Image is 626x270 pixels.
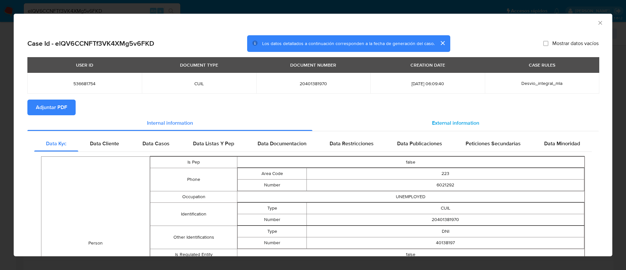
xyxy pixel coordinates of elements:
[150,191,237,202] td: Occupation
[27,100,76,115] button: Adjuntar PDF
[237,179,307,191] td: Number
[552,40,599,47] span: Mostrar datos vacíos
[27,115,599,131] div: Detailed info
[307,237,584,248] td: 40138197
[407,59,449,71] div: CREATION DATE
[330,140,374,147] span: Data Restricciones
[34,136,592,151] div: Detailed internal info
[193,140,234,147] span: Data Listas Y Pep
[237,191,584,202] td: UNEMPLOYED
[521,80,562,87] span: Desvio_integral_mla
[150,202,237,226] td: Identification
[258,140,306,147] span: Data Documentacion
[525,59,559,71] div: CASE RULES
[46,140,67,147] span: Data Kyc
[307,202,584,214] td: CUIL
[176,59,222,71] div: DOCUMENT TYPE
[14,14,612,256] div: closure-recommendation-modal
[90,140,119,147] span: Data Cliente
[147,119,193,127] span: Internal information
[307,226,584,237] td: DNI
[150,156,237,168] td: Is Pep
[262,40,435,47] span: Los datos detallados a continuación corresponden a la fecha de generación del caso.
[466,140,521,147] span: Peticiones Secundarias
[544,140,580,147] span: Data Minoridad
[264,81,363,87] span: 20401381970
[435,35,450,51] button: cerrar
[150,249,237,260] td: Is Regulated Entity
[597,20,603,25] button: Cerrar ventana
[27,39,154,48] h2: Case Id - elQV6CCNFTf3VK4XMg5v6FKD
[543,41,548,46] input: Mostrar datos vacíos
[307,179,584,191] td: 6021292
[307,168,584,179] td: 223
[150,81,248,87] span: CUIL
[237,168,307,179] td: Area Code
[36,100,67,115] span: Adjuntar PDF
[237,214,307,225] td: Number
[432,119,479,127] span: External information
[307,214,584,225] td: 20401381970
[237,202,307,214] td: Type
[237,249,584,260] td: false
[397,140,442,147] span: Data Publicaciones
[150,168,237,191] td: Phone
[35,81,134,87] span: 536681754
[150,226,237,249] td: Other Identifications
[237,237,307,248] td: Number
[72,59,97,71] div: USER ID
[378,81,477,87] span: [DATE] 06:09:40
[142,140,170,147] span: Data Casos
[237,156,584,168] td: false
[237,226,307,237] td: Type
[286,59,340,71] div: DOCUMENT NUMBER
